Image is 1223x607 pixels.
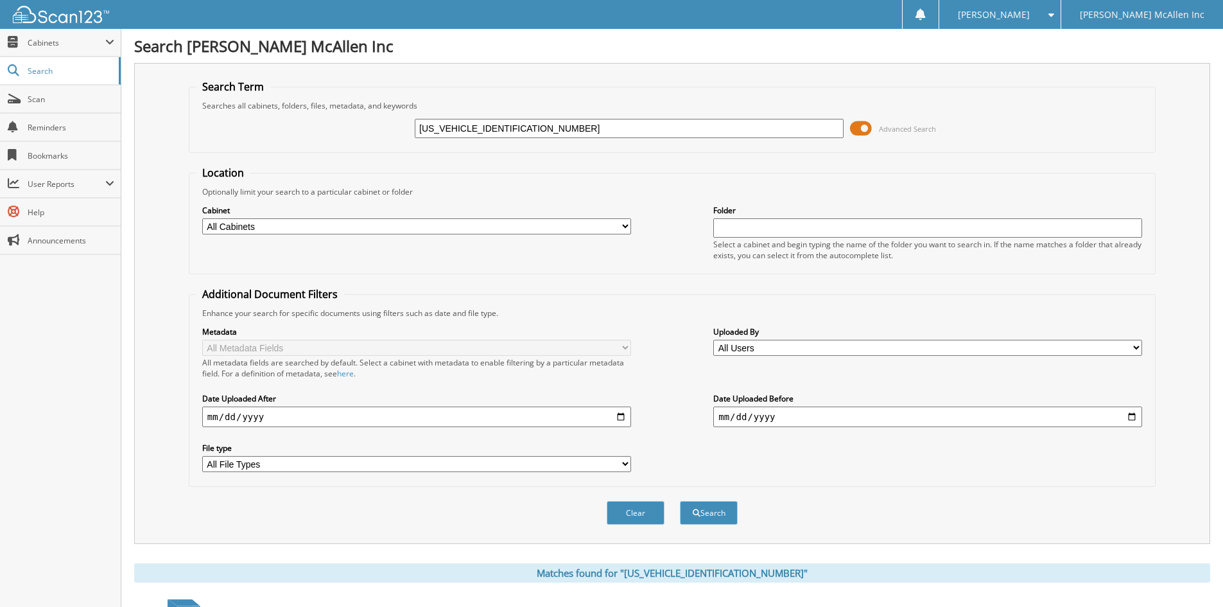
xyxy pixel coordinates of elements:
label: Cabinet [202,205,631,216]
label: Metadata [202,326,631,337]
span: Scan [28,94,114,105]
span: User Reports [28,179,105,189]
span: Advanced Search [879,124,936,134]
div: Matches found for "[US_VEHICLE_IDENTIFICATION_NUMBER]" [134,563,1210,583]
span: Bookmarks [28,150,114,161]
span: [PERSON_NAME] [958,11,1030,19]
legend: Search Term [196,80,270,94]
div: Select a cabinet and begin typing the name of the folder you want to search in. If the name match... [713,239,1142,261]
button: Search [680,501,738,525]
span: Reminders [28,122,114,133]
span: Cabinets [28,37,105,48]
legend: Additional Document Filters [196,287,344,301]
label: Date Uploaded After [202,393,631,404]
h1: Search [PERSON_NAME] McAllen Inc [134,35,1210,57]
div: Enhance your search for specific documents using filters such as date and file type. [196,308,1149,319]
label: Folder [713,205,1142,216]
legend: Location [196,166,250,180]
a: here [337,368,354,379]
div: Optionally limit your search to a particular cabinet or folder [196,186,1149,197]
span: Announcements [28,235,114,246]
label: File type [202,443,631,453]
label: Date Uploaded Before [713,393,1142,404]
img: scan123-logo-white.svg [13,6,109,23]
span: [PERSON_NAME] McAllen Inc [1080,11,1204,19]
label: Uploaded By [713,326,1142,337]
div: Searches all cabinets, folders, files, metadata, and keywords [196,100,1149,111]
input: start [202,407,631,427]
span: Search [28,66,112,76]
input: end [713,407,1142,427]
button: Clear [607,501,664,525]
div: All metadata fields are searched by default. Select a cabinet with metadata to enable filtering b... [202,357,631,379]
span: Help [28,207,114,218]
